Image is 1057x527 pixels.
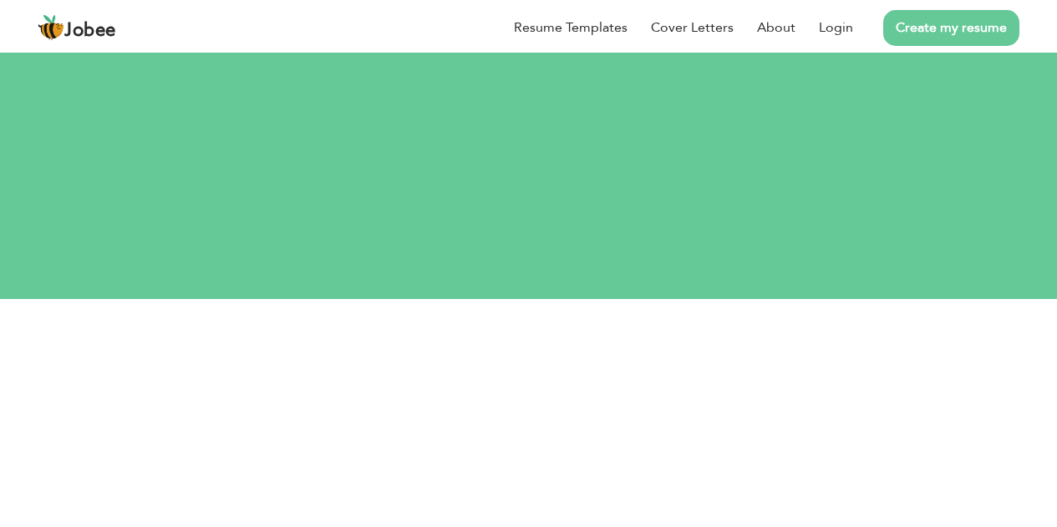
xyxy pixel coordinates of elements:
[38,14,116,41] a: Jobee
[757,18,795,38] a: About
[38,14,64,41] img: jobee.io
[64,22,116,40] span: Jobee
[651,18,734,38] a: Cover Letters
[883,10,1019,46] a: Create my resume
[514,18,628,38] a: Resume Templates
[819,18,853,38] a: Login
